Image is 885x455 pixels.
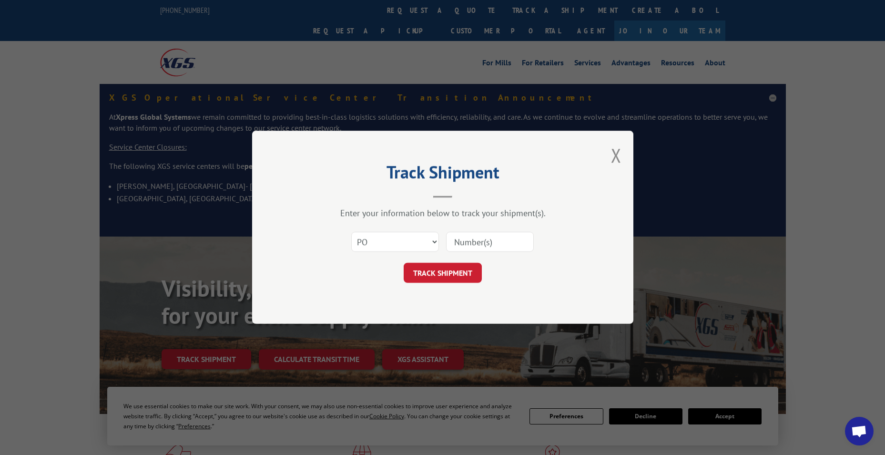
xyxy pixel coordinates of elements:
[404,263,482,283] button: TRACK SHIPMENT
[300,165,586,184] h2: Track Shipment
[611,143,621,168] button: Close modal
[446,232,534,252] input: Number(s)
[845,417,874,445] a: Open chat
[300,208,586,219] div: Enter your information below to track your shipment(s).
